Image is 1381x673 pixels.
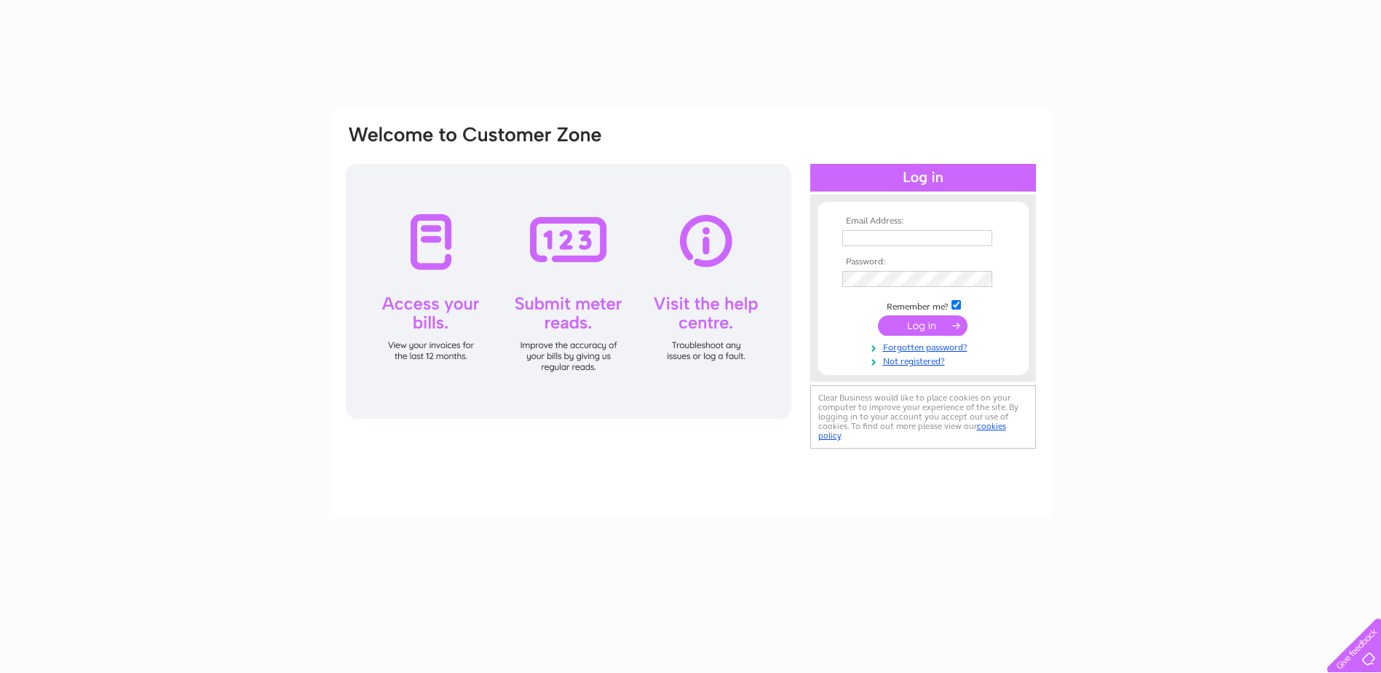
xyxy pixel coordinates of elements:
[839,298,1008,312] td: Remember me?
[839,216,1008,227] th: Email Address:
[842,353,1008,367] a: Not registered?
[842,339,1008,353] a: Forgotten password?
[839,257,1008,267] th: Password:
[818,421,1006,441] a: cookies policy
[810,385,1036,449] div: Clear Business would like to place cookies on your computer to improve your experience of the sit...
[878,315,968,336] input: Submit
